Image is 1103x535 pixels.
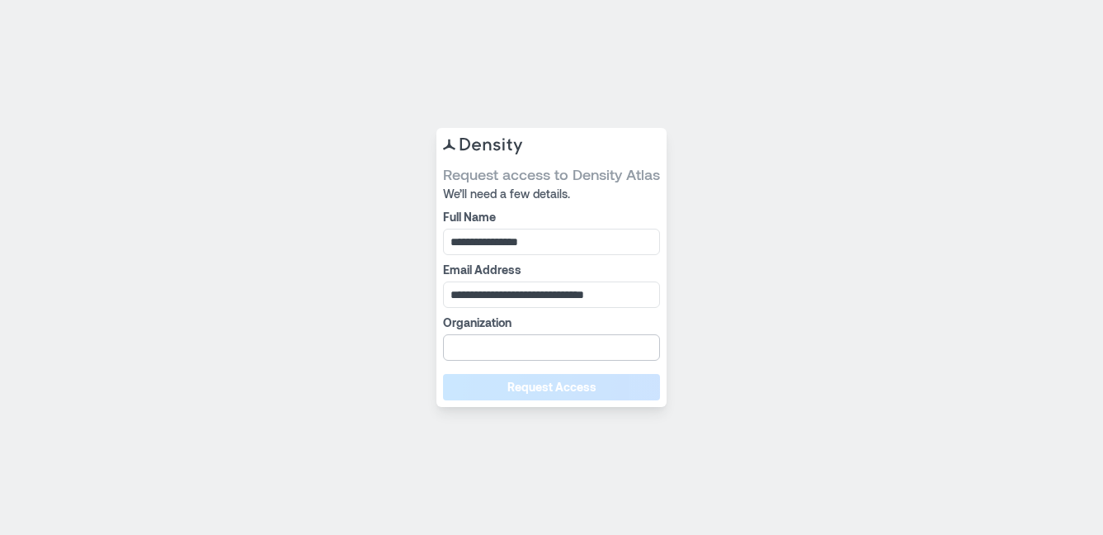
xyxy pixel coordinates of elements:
[443,374,660,400] button: Request Access
[443,164,660,184] span: Request access to Density Atlas
[443,262,657,278] label: Email Address
[443,209,657,225] label: Full Name
[443,186,660,202] span: We’ll need a few details.
[507,379,596,395] span: Request Access
[443,315,657,331] label: Organization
